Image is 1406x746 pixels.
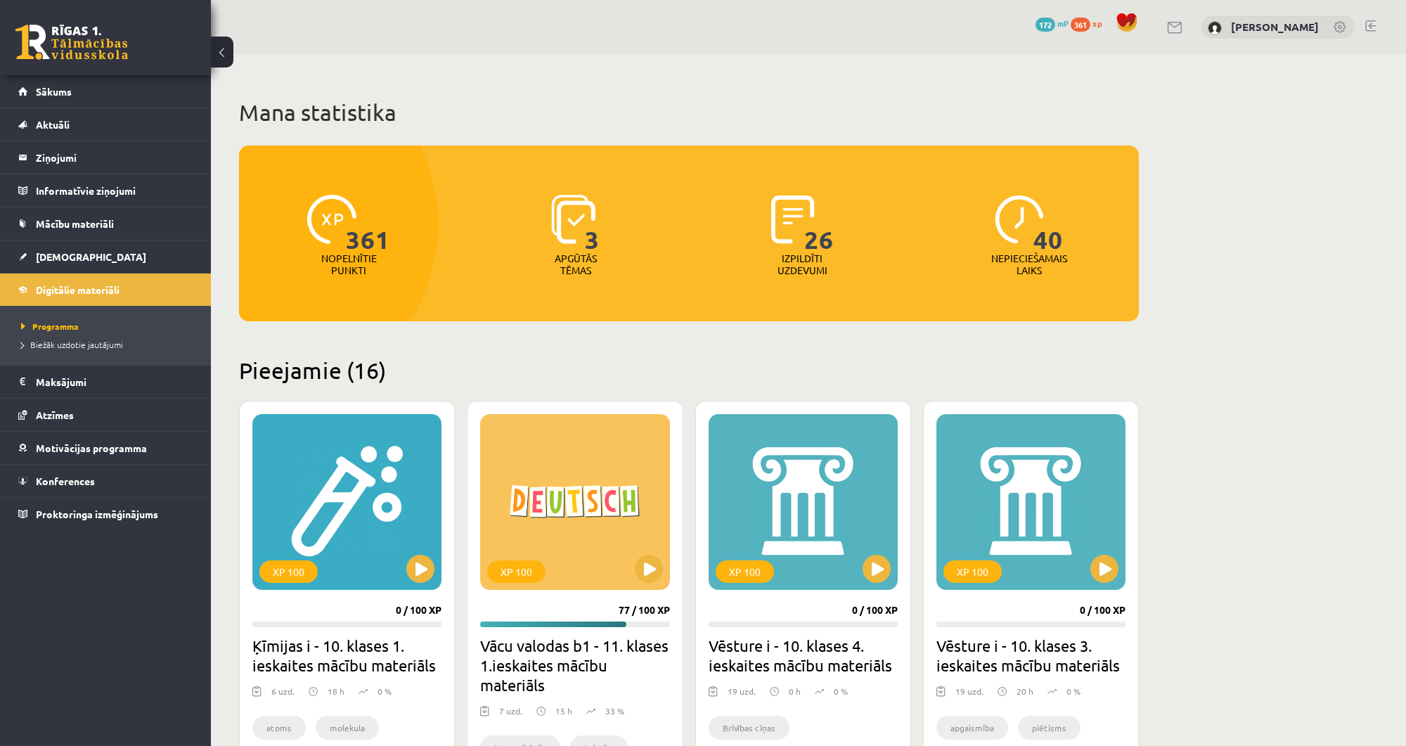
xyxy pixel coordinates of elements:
[551,195,595,244] img: icon-learned-topics-4a711ccc23c960034f471b6e78daf4a3bad4a20eaf4de84257b87e66633f6470.svg
[21,321,79,332] span: Programma
[991,252,1067,276] p: Nepieciešamais laiks
[1231,20,1319,34] a: [PERSON_NAME]
[1208,21,1222,35] img: Emīls Čeksters
[21,339,123,350] span: Biežāk uzdotie jautājumi
[18,366,193,398] a: Maksājumi
[271,685,295,706] div: 6 uzd.
[18,498,193,530] a: Proktoringa izmēģinājums
[1057,18,1069,29] span: mP
[709,716,789,740] li: Brīvības cīņas
[321,252,377,276] p: Nopelnītie punkti
[36,475,95,487] span: Konferences
[21,338,197,351] a: Biežāk uzdotie jautājumi
[36,217,114,230] span: Mācību materiāli
[1033,195,1063,252] span: 40
[36,250,146,263] span: [DEMOGRAPHIC_DATA]
[728,685,756,706] div: 19 uzd.
[716,560,774,583] div: XP 100
[709,636,898,675] h2: Vēsture i - 10. klases 4. ieskaites mācību materiāls
[328,685,344,697] p: 18 h
[555,705,572,717] p: 15 h
[18,141,193,174] a: Ziņojumi
[936,716,1008,740] li: apgaismība
[480,636,669,695] h2: Vācu valodas b1 - 11. klases 1.ieskaites mācību materiāls
[239,98,1139,127] h1: Mana statistika
[1071,18,1109,29] a: 361 xp
[1066,685,1081,697] p: 0 %
[18,207,193,240] a: Mācību materiāli
[36,409,74,421] span: Atzīmes
[1017,685,1033,697] p: 20 h
[307,195,356,244] img: icon-xp-0682a9bc20223a9ccc6f5883a126b849a74cddfe5390d2b41b4391c66f2066e7.svg
[378,685,392,697] p: 0 %
[1071,18,1090,32] span: 361
[15,25,128,60] a: Rīgas 1. Tālmācības vidusskola
[995,195,1044,244] img: icon-clock-7be60019b62300814b6bd22b8e044499b485619524d84068768e800edab66f18.svg
[936,636,1126,675] h2: Vēsture i - 10. klases 3. ieskaites mācību materiāls
[943,560,1002,583] div: XP 100
[346,195,390,252] span: 361
[1018,716,1081,740] li: piētisms
[1036,18,1055,32] span: 172
[804,195,834,252] span: 26
[834,685,848,697] p: 0 %
[18,432,193,464] a: Motivācijas programma
[36,508,158,520] span: Proktoringa izmēģinājums
[36,366,193,398] legend: Maksājumi
[18,465,193,497] a: Konferences
[955,685,983,706] div: 19 uzd.
[252,716,306,740] li: atoms
[1036,18,1069,29] a: 172 mP
[36,118,70,131] span: Aktuāli
[18,274,193,306] a: Digitālie materiāli
[605,705,624,717] p: 33 %
[18,240,193,273] a: [DEMOGRAPHIC_DATA]
[499,705,522,726] div: 7 uzd.
[585,195,600,252] span: 3
[1092,18,1102,29] span: xp
[18,399,193,431] a: Atzīmes
[36,85,72,98] span: Sākums
[36,283,120,296] span: Digitālie materiāli
[36,442,147,454] span: Motivācijas programma
[18,108,193,141] a: Aktuāli
[316,716,379,740] li: molekula
[18,174,193,207] a: Informatīvie ziņojumi
[239,356,1139,384] h2: Pieejamie (16)
[259,560,318,583] div: XP 100
[36,174,193,207] legend: Informatīvie ziņojumi
[771,195,815,244] img: icon-completed-tasks-ad58ae20a441b2904462921112bc710f1caf180af7a3daa7317a5a94f2d26646.svg
[21,320,197,333] a: Programma
[487,560,546,583] div: XP 100
[252,636,441,675] h2: Ķīmijas i - 10. klases 1. ieskaites mācību materiāls
[18,75,193,108] a: Sākums
[36,141,193,174] legend: Ziņojumi
[775,252,830,276] p: Izpildīti uzdevumi
[789,685,801,697] p: 0 h
[548,252,603,276] p: Apgūtās tēmas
